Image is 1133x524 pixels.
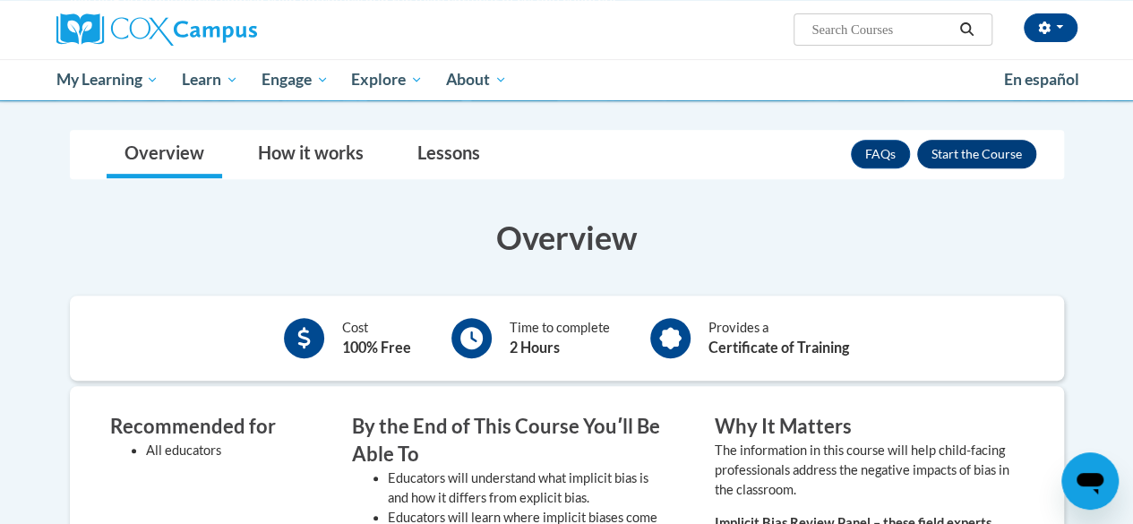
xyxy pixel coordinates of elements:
span: About [446,69,507,90]
div: Cost [342,318,411,358]
a: En español [992,61,1091,99]
div: Provides a [708,318,849,358]
div: Time to complete [510,318,610,358]
a: Explore [339,59,434,100]
iframe: Button to launch messaging window [1061,452,1119,510]
h3: Why It Matters [715,413,1024,441]
a: Overview [107,131,222,178]
button: Enroll [917,140,1036,168]
span: Explore [351,69,423,90]
li: All educators [146,441,298,460]
a: About [434,59,519,100]
h3: By the End of This Course Youʹll Be Able To [352,413,661,468]
img: Cox Campus [56,13,257,46]
span: Engage [262,69,329,90]
a: Learn [170,59,250,100]
a: FAQs [851,140,910,168]
span: My Learning [56,69,159,90]
button: Search [953,19,980,40]
a: How it works [240,131,382,178]
span: Learn [182,69,238,90]
div: Main menu [43,59,1091,100]
a: Cox Campus [56,13,379,46]
button: Account Settings [1024,13,1077,42]
a: Engage [250,59,340,100]
li: Educators will understand what implicit bias is and how it differs from explicit bias. [388,468,661,508]
a: My Learning [45,59,171,100]
b: 100% Free [342,339,411,356]
span: En español [1004,70,1079,89]
h3: Recommended for [110,413,298,441]
h3: Overview [70,215,1064,260]
input: Search Courses [810,19,953,40]
b: 2 Hours [510,339,560,356]
p: The information in this course will help child-facing professionals address the negative impacts ... [715,441,1024,500]
a: Lessons [399,131,498,178]
b: Certificate of Training [708,339,849,356]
